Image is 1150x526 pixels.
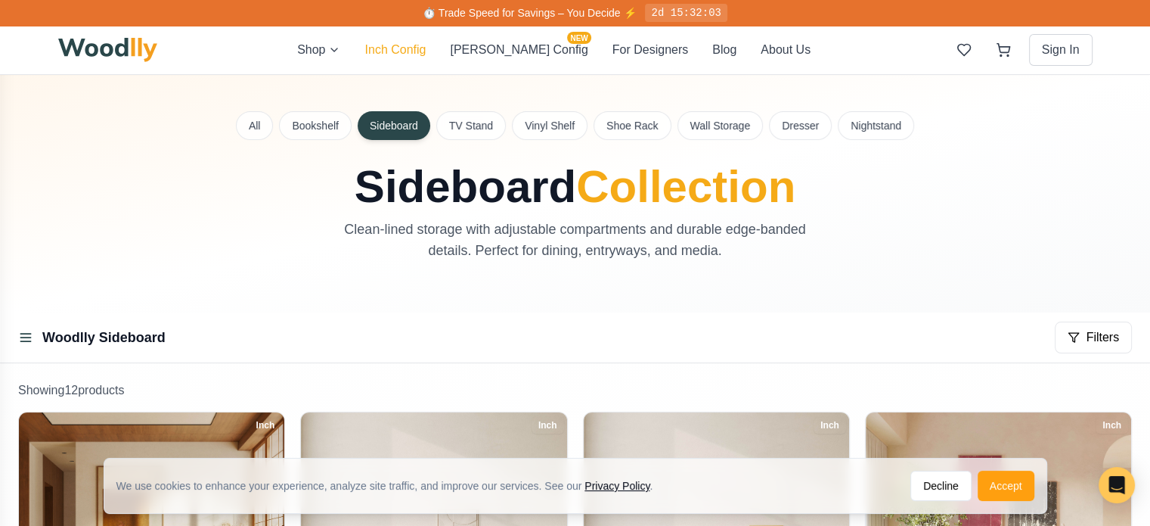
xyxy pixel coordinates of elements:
p: Clean-lined storage with adjustable compartments and durable edge-banded details. Perfect for din... [321,219,829,261]
div: We use cookies to enhance your experience, analyze site traffic, and improve our services. See our . [116,478,665,493]
div: Open Intercom Messenger [1099,467,1135,503]
span: Collection [576,161,795,212]
p: Showing 12 product s [18,381,1132,400]
a: Privacy Policy [584,480,649,492]
button: Decline [910,471,972,501]
button: Inch Config [364,41,426,59]
span: NEW [567,32,590,44]
div: Inch [532,417,564,434]
button: Nightstand [838,111,914,140]
button: TV Stand [436,111,506,140]
div: 2d 15:32:03 [645,4,727,22]
a: Woodlly Sideboard [42,330,166,345]
button: Dresser [769,111,832,140]
button: Accept [978,471,1034,501]
button: For Designers [612,41,688,59]
button: Vinyl Shelf [512,111,587,140]
div: Inch [1096,417,1128,434]
div: Inch [250,417,282,434]
button: [PERSON_NAME] ConfigNEW [450,41,587,59]
button: Shoe Rack [594,111,671,140]
button: About Us [761,41,811,59]
button: All [236,111,274,140]
button: Sideboard [358,111,430,140]
button: Blog [712,41,736,59]
div: Inch [814,417,846,434]
button: Bookshelf [279,111,351,140]
button: Shop [297,41,340,59]
h1: Sideboard [237,164,914,210]
button: Sign In [1029,34,1093,66]
button: Filters [1055,322,1132,353]
button: Wall Storage [677,111,764,140]
img: Woodlly [58,38,158,62]
span: Filters [1086,328,1119,347]
span: ⏱️ Trade Speed for Savings – You Decide ⚡ [423,7,636,19]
